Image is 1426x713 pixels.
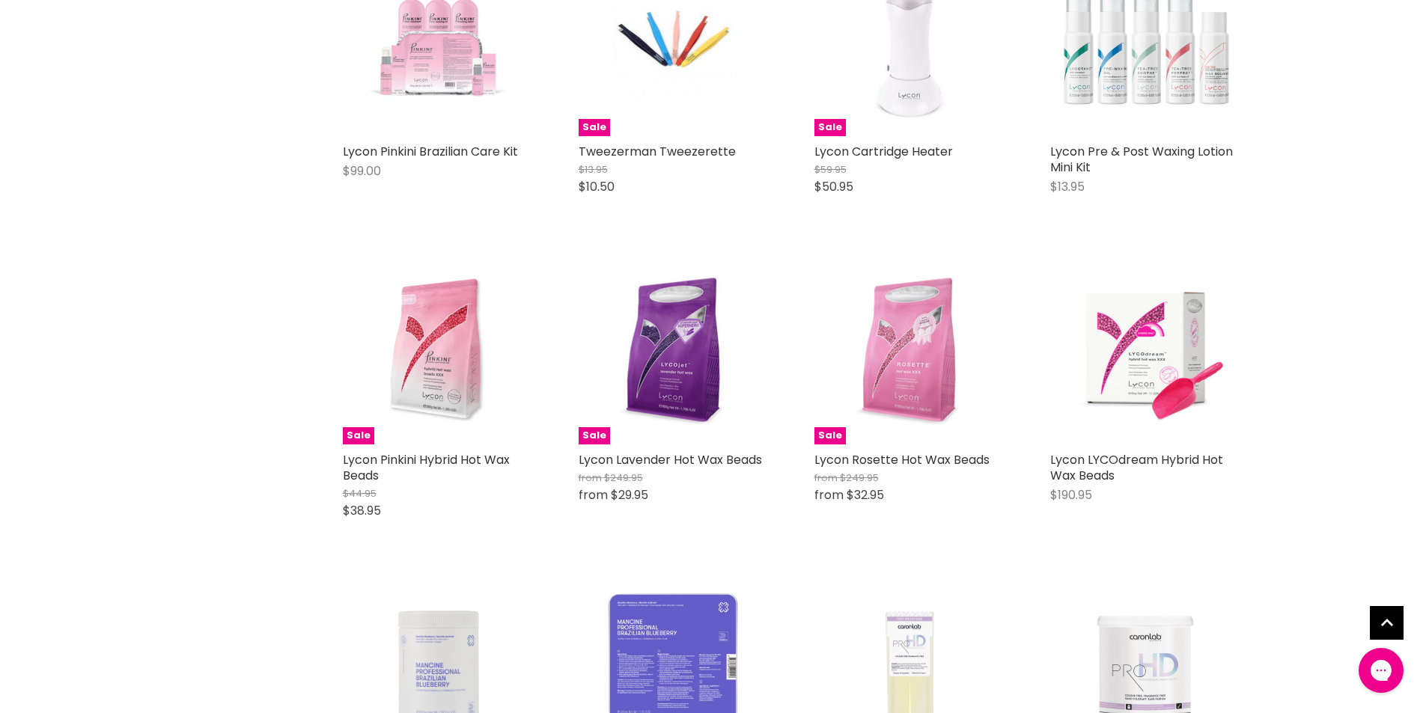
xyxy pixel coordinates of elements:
[343,254,534,444] img: Lycon Pinkini Hybrid Hot Wax Beads
[814,119,846,136] span: Sale
[579,471,602,485] span: from
[1351,643,1411,698] iframe: Gorgias live chat messenger
[814,162,847,177] span: $59.95
[343,427,374,444] span: Sale
[343,502,381,519] span: $38.95
[579,143,736,160] a: Tweezerman Tweezerette
[579,486,608,504] span: from
[814,451,990,468] a: Lycon Rosette Hot Wax Beads
[579,119,610,136] span: Sale
[579,427,610,444] span: Sale
[814,254,1005,444] a: Lycon Rosette Hot Wax BeadsSale
[1050,254,1241,444] img: Lycon LYCOdream Hybrid Hot Wax Beads
[579,178,615,195] span: $10.50
[611,486,648,504] span: $29.95
[814,471,838,485] span: from
[343,162,381,180] span: $99.00
[579,254,770,444] a: Lycon Lavender Hot Wax BeadsSale
[343,254,534,444] a: Lycon Pinkini Hybrid Hot Wax BeadsSale
[1050,486,1092,504] span: $190.95
[579,162,608,177] span: $13.95
[814,254,1005,444] img: Lycon Rosette Hot Wax Beads
[814,143,953,160] a: Lycon Cartridge Heater
[840,471,879,485] span: $249.95
[847,486,884,504] span: $32.95
[343,486,377,501] span: $44.95
[814,486,844,504] span: from
[1050,451,1223,484] a: Lycon LYCOdream Hybrid Hot Wax Beads
[814,427,846,444] span: Sale
[604,471,643,485] span: $249.95
[579,451,762,468] a: Lycon Lavender Hot Wax Beads
[814,178,853,195] span: $50.95
[343,143,518,160] a: Lycon Pinkini Brazilian Care Kit
[1050,178,1085,195] span: $13.95
[343,451,510,484] a: Lycon Pinkini Hybrid Hot Wax Beads
[579,254,770,444] img: Lycon Lavender Hot Wax Beads
[1050,143,1233,176] a: Lycon Pre & Post Waxing Lotion Mini Kit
